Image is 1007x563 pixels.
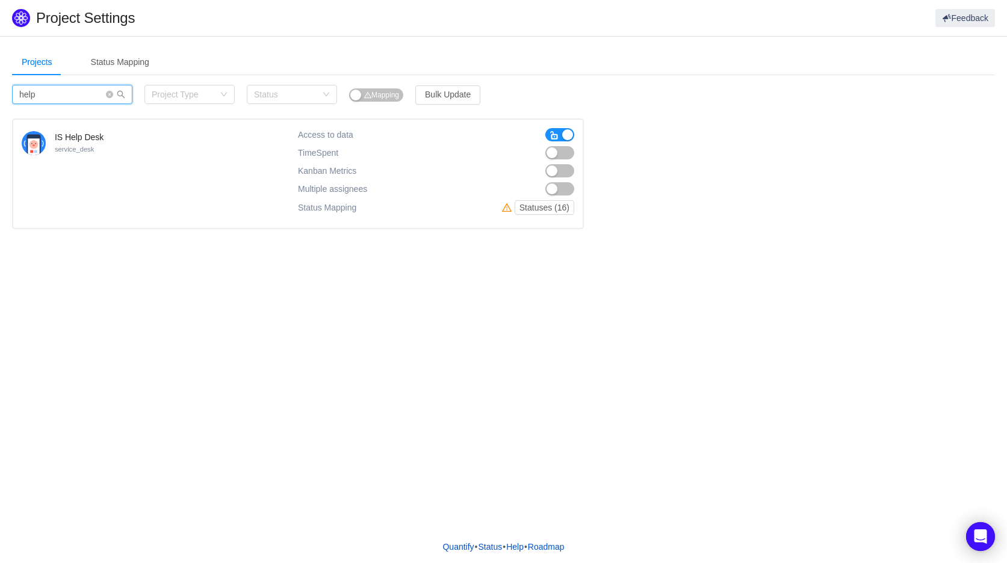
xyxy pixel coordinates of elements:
[442,538,474,556] a: Quantify
[106,91,113,98] i: icon: close-circle
[298,166,356,176] span: Kanban Metrics
[81,49,159,76] div: Status Mapping
[502,203,515,212] i: icon: warning
[298,184,367,194] span: Multiple assignees
[506,538,524,556] a: Help
[478,538,503,556] a: Status
[415,85,480,105] button: Bulk Update
[298,128,353,141] div: Access to data
[503,542,506,552] span: •
[36,9,603,27] h1: Project Settings
[22,131,46,155] img: 10410
[298,148,338,158] span: TimeSpent
[55,131,104,143] h4: IS Help Desk
[935,9,995,27] button: Feedback
[117,90,125,99] i: icon: search
[966,522,995,551] div: Open Intercom Messenger
[515,200,574,215] button: Statuses (16)
[364,91,371,99] i: icon: warning
[527,538,565,556] a: Roadmap
[12,49,62,76] div: Projects
[152,88,214,100] div: Project Type
[323,91,330,99] i: icon: down
[12,9,30,27] img: Quantify
[254,88,317,100] div: Status
[220,91,228,99] i: icon: down
[12,85,132,104] input: Project name
[55,146,94,153] small: service_desk
[298,200,356,215] div: Status Mapping
[364,91,399,99] span: Mapping
[475,542,478,552] span: •
[524,542,527,552] span: •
